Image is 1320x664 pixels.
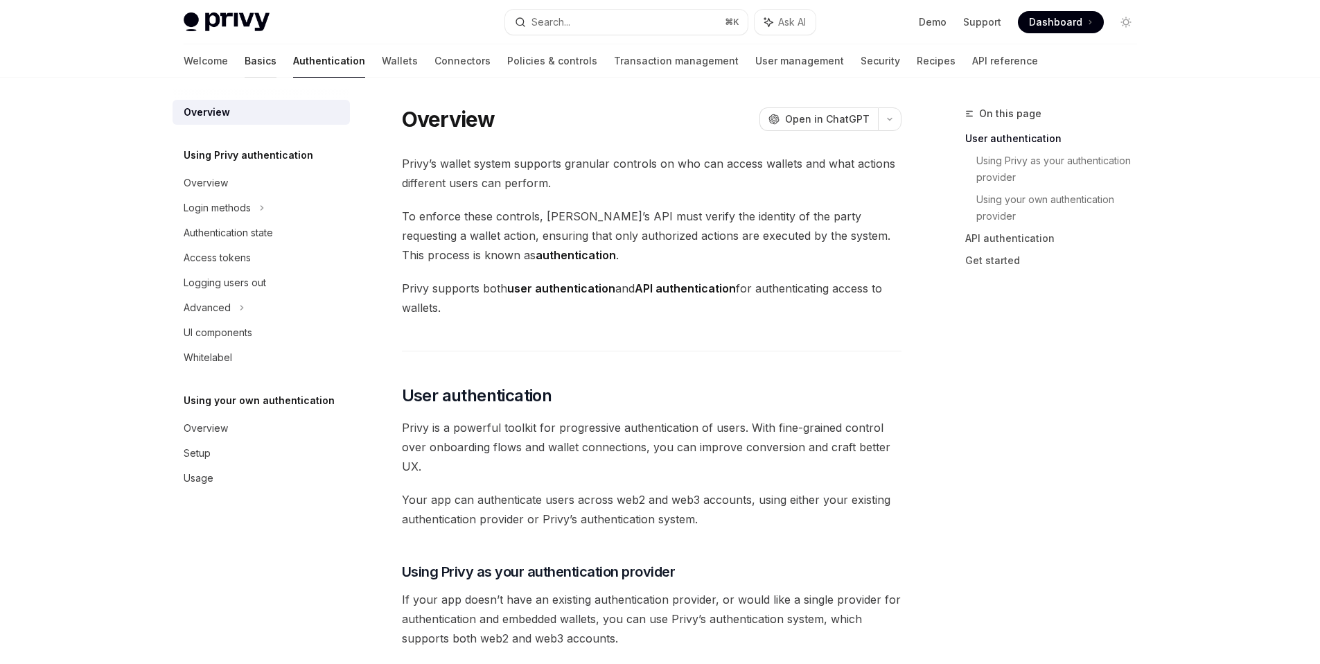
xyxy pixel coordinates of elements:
a: Dashboard [1018,11,1104,33]
div: UI components [184,324,252,341]
button: Search...⌘K [505,10,748,35]
a: API authentication [965,227,1148,250]
a: Support [963,15,1001,29]
a: Connectors [434,44,491,78]
div: Overview [184,420,228,437]
h5: Using your own authentication [184,392,335,409]
div: Authentication state [184,225,273,241]
a: Welcome [184,44,228,78]
span: Privy’s wallet system supports granular controls on who can access wallets and what actions diffe... [402,154,901,193]
a: User authentication [965,128,1148,150]
span: To enforce these controls, [PERSON_NAME]’s API must verify the identity of the party requesting a... [402,207,901,265]
a: Usage [173,466,350,491]
a: API reference [972,44,1038,78]
a: Basics [245,44,276,78]
img: light logo [184,12,270,32]
strong: user authentication [507,281,615,295]
a: Authentication state [173,220,350,245]
span: Dashboard [1029,15,1082,29]
div: Overview [184,104,230,121]
a: Transaction management [614,44,739,78]
div: Setup [184,445,211,462]
a: UI components [173,320,350,345]
span: Your app can authenticate users across web2 and web3 accounts, using either your existing authent... [402,490,901,529]
a: Overview [173,416,350,441]
span: User authentication [402,385,552,407]
span: On this page [979,105,1041,122]
a: Overview [173,171,350,195]
span: Privy is a powerful toolkit for progressive authentication of users. With fine-grained control ov... [402,418,901,476]
a: Logging users out [173,270,350,295]
div: Logging users out [184,274,266,291]
a: Whitelabel [173,345,350,370]
div: Overview [184,175,228,191]
div: Whitelabel [184,349,232,366]
span: Privy supports both and for authenticating access to wallets. [402,279,901,317]
a: Recipes [917,44,956,78]
a: Demo [919,15,947,29]
strong: authentication [536,248,616,262]
a: Using Privy as your authentication provider [976,150,1148,189]
span: Ask AI [778,15,806,29]
span: If your app doesn’t have an existing authentication provider, or would like a single provider for... [402,590,901,648]
button: Toggle dark mode [1115,11,1137,33]
a: Wallets [382,44,418,78]
a: Security [861,44,900,78]
span: ⌘ K [725,17,739,28]
div: Advanced [184,299,231,316]
a: Policies & controls [507,44,597,78]
strong: API authentication [635,281,736,295]
a: User management [755,44,844,78]
div: Search... [531,14,570,30]
button: Open in ChatGPT [759,107,878,131]
div: Usage [184,470,213,487]
a: Using your own authentication provider [976,189,1148,227]
a: Access tokens [173,245,350,270]
button: Ask AI [755,10,816,35]
a: Authentication [293,44,365,78]
div: Access tokens [184,250,251,266]
span: Open in ChatGPT [785,112,870,126]
a: Setup [173,441,350,466]
h1: Overview [402,107,495,132]
div: Login methods [184,200,251,216]
h5: Using Privy authentication [184,147,313,164]
a: Get started [965,250,1148,272]
span: Using Privy as your authentication provider [402,562,676,582]
a: Overview [173,100,350,125]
